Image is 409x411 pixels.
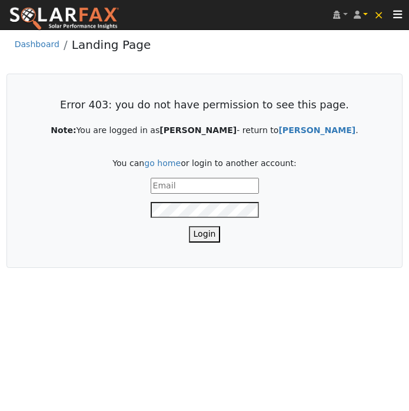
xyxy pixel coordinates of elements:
[32,99,377,111] h3: Error 403: you do not have permission to see this page.
[189,226,221,242] button: Login
[151,178,259,194] input: Email
[278,125,355,135] strong: [PERSON_NAME]
[159,125,237,135] strong: [PERSON_NAME]
[9,6,119,31] img: SolarFax
[32,124,377,137] p: You are logged in as - return to .
[32,157,377,170] p: You can or login to another account:
[387,6,409,23] button: Toggle navigation
[15,39,59,49] a: Dashboard
[144,158,181,168] a: go home
[278,125,355,135] a: Back to User
[51,125,76,135] strong: Note:
[59,36,151,59] li: Landing Page
[374,8,384,22] span: ×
